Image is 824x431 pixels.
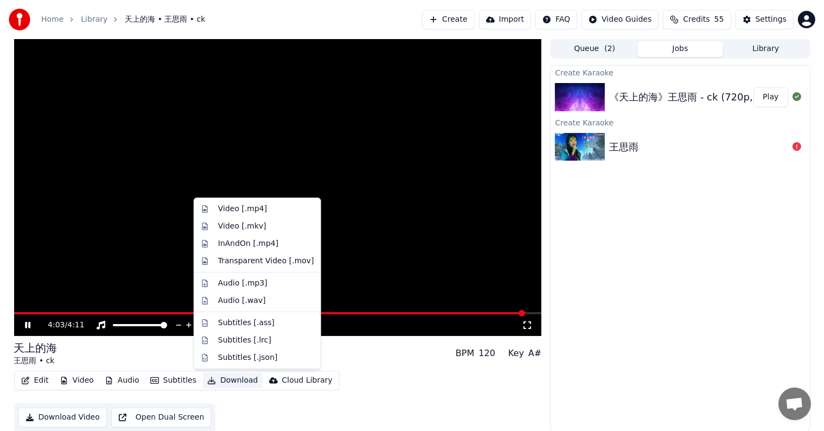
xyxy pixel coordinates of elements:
button: Edit [17,373,53,388]
button: Open Dual Screen [111,408,212,427]
div: Cloud Library [282,375,333,386]
div: 王思雨 • ck [14,356,58,366]
button: Credits55 [663,10,731,29]
button: Download Video [18,408,107,427]
div: Audio [.mp3] [218,278,267,289]
button: Import [479,10,531,29]
span: 天上的海 • 王思雨 • ck [125,14,205,25]
button: Video [55,373,98,388]
button: FAQ [535,10,577,29]
img: youka [9,9,30,30]
div: A# [528,347,541,360]
div: Video [.mp4] [218,204,267,214]
a: Library [81,14,107,25]
div: Create Karaoke [551,66,809,79]
div: Subtitles [.json] [218,352,278,363]
div: Settings [756,14,787,25]
div: Subtitles [.ass] [218,318,274,328]
button: Video Guides [582,10,659,29]
div: BPM [456,347,474,360]
span: 55 [714,14,724,25]
button: Download [203,373,263,388]
button: Jobs [637,41,723,57]
span: 4:03 [48,320,65,331]
button: Play [753,87,788,107]
div: 120 [478,347,495,360]
div: Key [508,347,524,360]
div: InAndOn [.mp4] [218,238,279,249]
span: ( 2 ) [604,43,615,54]
div: Transparent Video [.mov] [218,256,314,267]
div: Create Karaoke [551,116,809,129]
button: Audio [100,373,144,388]
button: Library [723,41,809,57]
button: Create [422,10,475,29]
nav: breadcrumb [41,14,205,25]
div: Audio [.wav] [218,295,266,306]
div: / [48,320,74,331]
button: Queue [552,41,637,57]
span: 4:11 [67,320,84,331]
div: Video [.mkv] [218,221,266,232]
div: 王思雨 [609,140,638,155]
a: Home [41,14,63,25]
div: Open chat [778,388,811,420]
span: Credits [683,14,710,25]
div: 天上的海 [14,340,58,356]
button: Subtitles [146,373,201,388]
button: Settings [736,10,794,29]
div: Subtitles [.lrc] [218,335,271,346]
